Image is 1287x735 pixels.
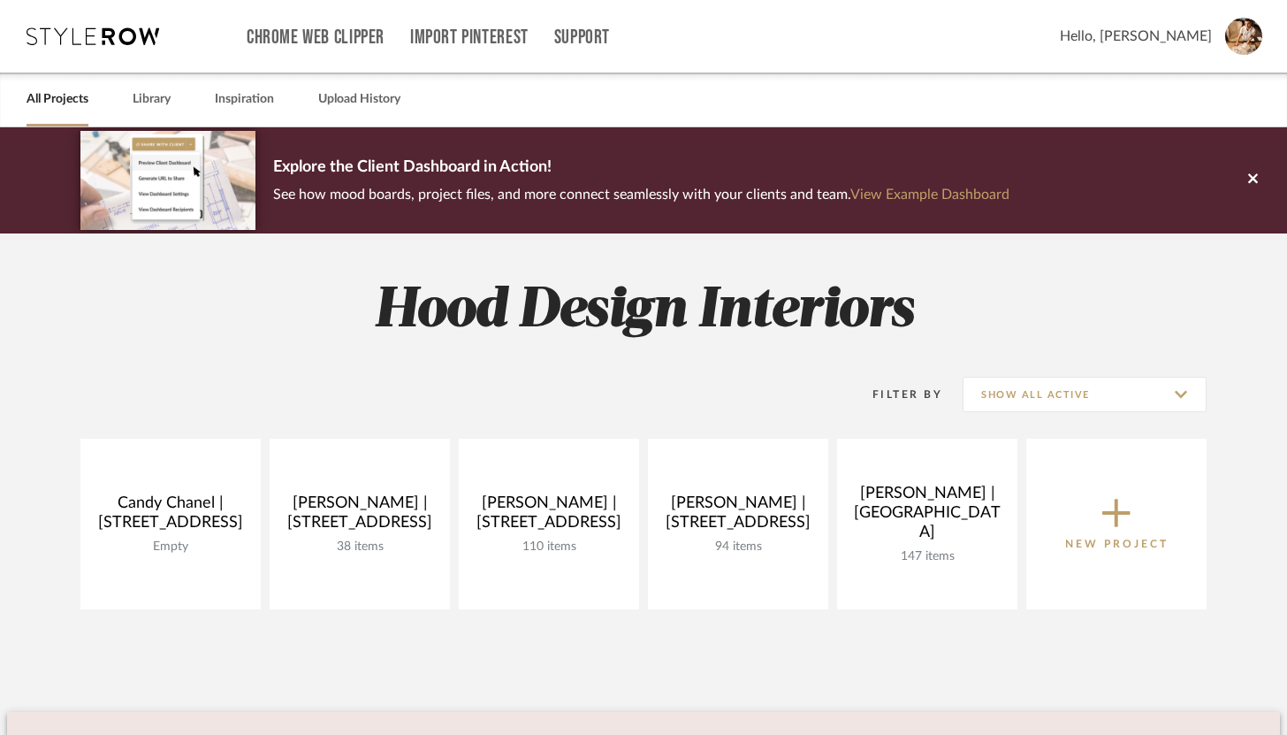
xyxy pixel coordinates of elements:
div: [PERSON_NAME] | [STREET_ADDRESS] [662,494,814,540]
p: See how mood boards, project files, and more connect seamlessly with your clients and team. [273,182,1009,207]
div: 94 items [662,540,814,555]
a: Import Pinterest [410,30,529,45]
a: Support [554,30,610,45]
p: New Project [1065,535,1169,553]
a: View Example Dashboard [850,188,1009,202]
div: 38 items [284,540,436,555]
a: All Projects [27,88,88,111]
p: Explore the Client Dashboard in Action! [273,154,1009,182]
div: Candy Chanel | [STREET_ADDRESS] [95,494,247,540]
div: [PERSON_NAME] | [STREET_ADDRESS] [284,494,436,540]
div: [PERSON_NAME] | [GEOGRAPHIC_DATA] [851,484,1003,549]
div: 110 items [473,540,625,555]
div: Filter By [849,386,942,403]
h2: Hood Design Interiors [7,278,1280,344]
span: Hello, [PERSON_NAME] [1060,26,1212,47]
div: [PERSON_NAME] | [STREET_ADDRESS] [473,494,625,540]
img: avatar [1225,18,1262,55]
a: Upload History [318,88,400,111]
div: 147 items [851,549,1003,564]
a: Library [133,88,171,111]
button: New Project [1026,439,1207,609]
a: Chrome Web Clipper [247,30,385,45]
a: Inspiration [215,88,274,111]
img: d5d033c5-7b12-40c2-a960-1ecee1989c38.png [80,131,255,229]
div: Empty [95,540,247,555]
